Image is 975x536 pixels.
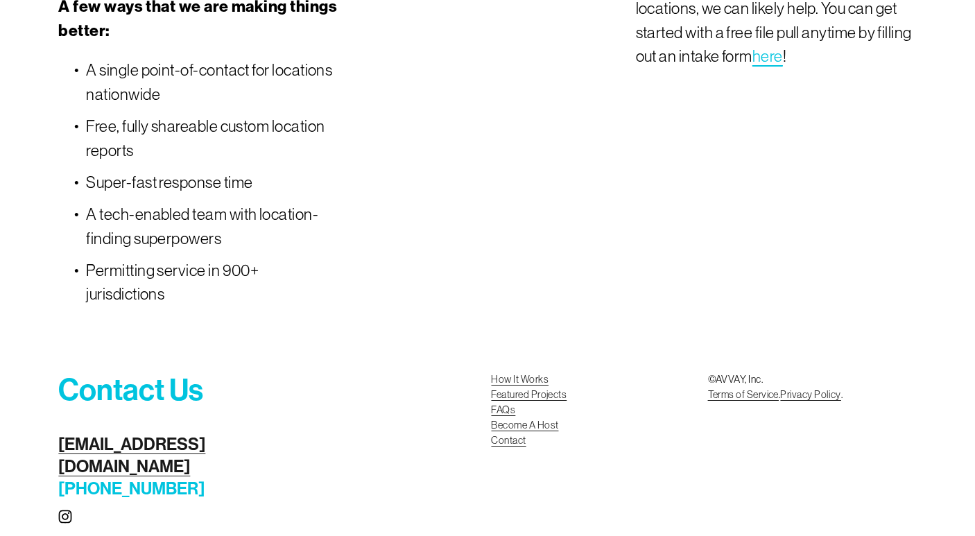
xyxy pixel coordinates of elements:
a: Become A HostContact [491,418,558,449]
p: Permitting service in 900+ jurisdictions [86,259,339,306]
p: A tech-enabled team with location-finding superpowers [86,202,339,250]
a: here [752,47,783,65]
h4: [PHONE_NUMBER] [58,434,231,500]
a: Terms of Service [708,388,779,403]
a: How It Works [491,372,549,388]
h3: Contact Us [58,372,231,409]
a: Featured Projects [491,388,567,403]
a: FAQs [491,403,515,418]
a: Instagram [58,510,72,524]
p: ©AVVAY, Inc. . . [708,372,917,403]
a: Privacy Policy [780,388,840,403]
p: Super-fast response time [86,171,339,195]
p: A single point-of-contact for locations nationwide [86,58,339,106]
a: [EMAIL_ADDRESS][DOMAIN_NAME] [58,434,231,478]
p: Free, fully shareable custom location reports [86,114,339,162]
